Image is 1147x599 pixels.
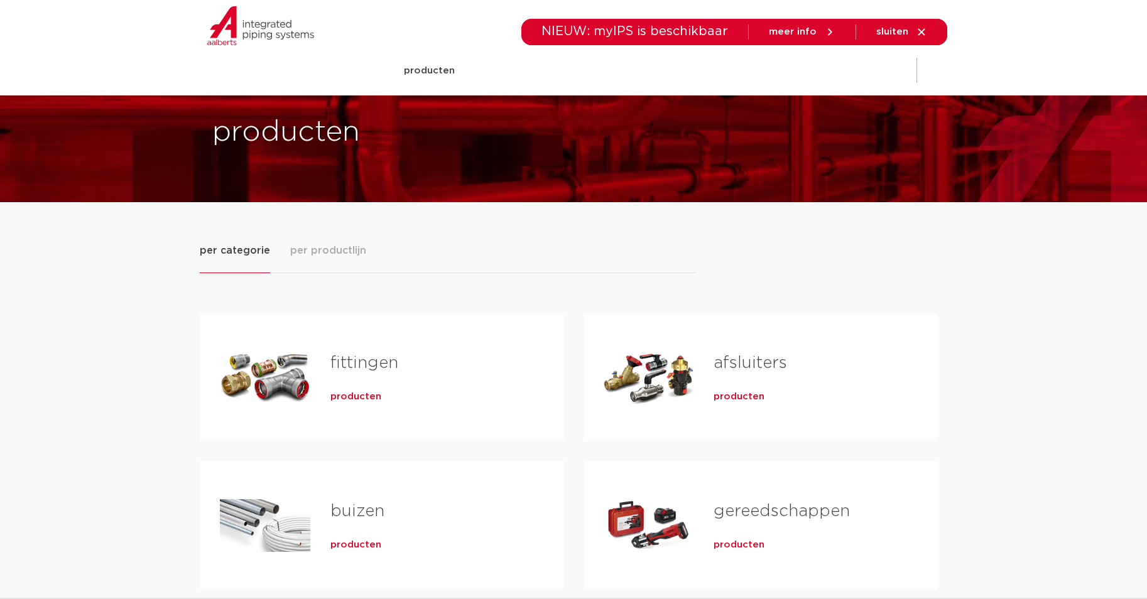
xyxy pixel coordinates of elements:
[876,27,908,36] span: sluiten
[480,46,520,95] a: markten
[886,45,899,96] nav: Menu
[404,46,455,95] a: producten
[404,46,824,95] nav: Menu
[330,539,381,551] a: producten
[876,26,927,38] a: sluiten
[714,391,764,403] a: producten
[545,46,611,95] a: toepassingen
[714,503,850,519] a: gereedschappen
[714,355,787,371] a: afsluiters
[715,46,755,95] a: services
[541,25,728,38] span: NIEUW: myIPS is beschikbaar
[636,46,690,95] a: downloads
[714,539,764,551] a: producten
[769,27,817,36] span: meer info
[290,243,366,258] span: per productlijn
[769,26,835,38] a: meer info
[780,46,824,95] a: over ons
[212,112,567,153] h1: producten
[330,391,381,403] a: producten
[200,243,270,258] span: per categorie
[330,503,384,519] a: buizen
[330,355,398,371] a: fittingen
